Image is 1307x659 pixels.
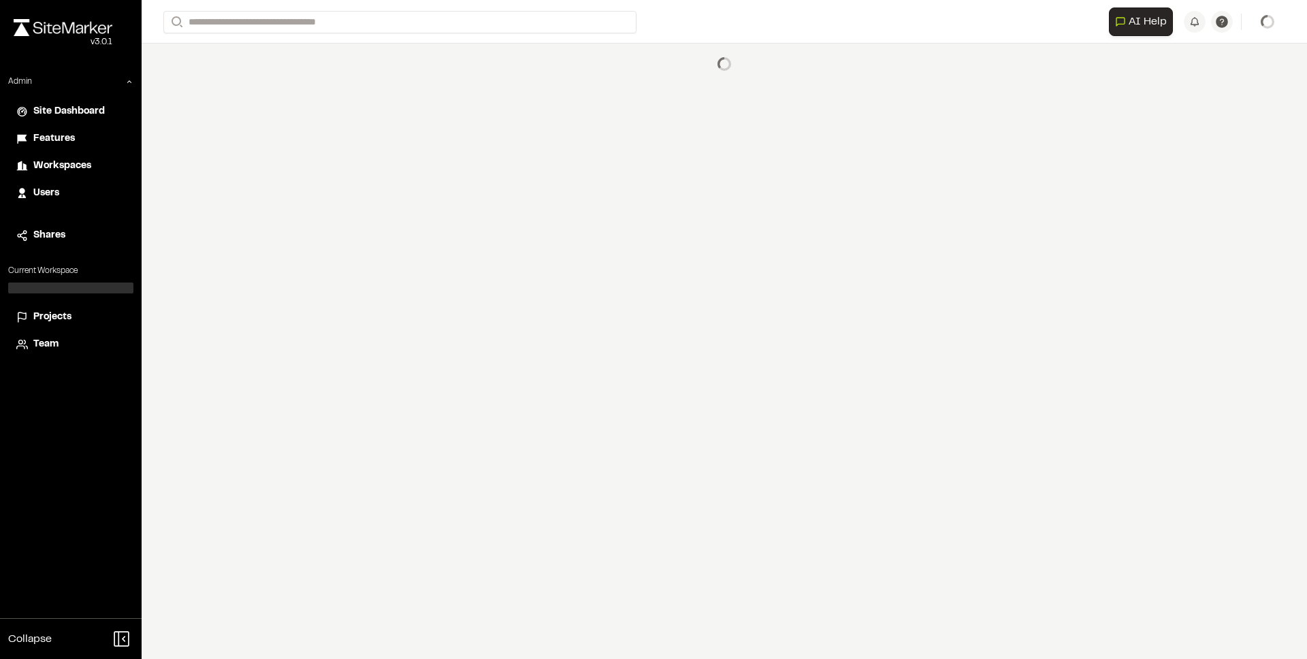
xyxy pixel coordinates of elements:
[33,186,59,201] span: Users
[16,310,125,325] a: Projects
[1109,7,1173,36] button: Open AI Assistant
[33,131,75,146] span: Features
[8,265,133,277] p: Current Workspace
[1129,14,1167,30] span: AI Help
[16,104,125,119] a: Site Dashboard
[33,228,65,243] span: Shares
[33,337,59,352] span: Team
[16,228,125,243] a: Shares
[8,76,32,88] p: Admin
[33,159,91,174] span: Workspaces
[14,36,112,48] div: Oh geez...please don't...
[163,11,188,33] button: Search
[14,19,112,36] img: rebrand.png
[16,131,125,146] a: Features
[16,159,125,174] a: Workspaces
[8,631,52,647] span: Collapse
[16,186,125,201] a: Users
[16,337,125,352] a: Team
[33,104,105,119] span: Site Dashboard
[33,310,71,325] span: Projects
[1109,7,1178,36] div: Open AI Assistant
